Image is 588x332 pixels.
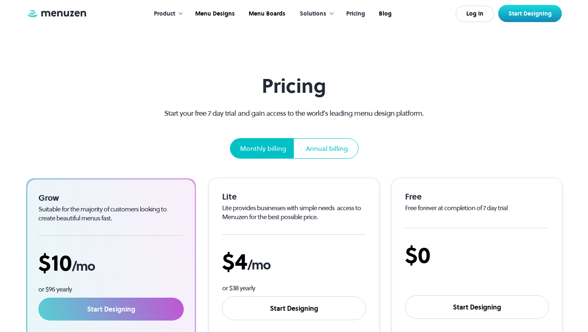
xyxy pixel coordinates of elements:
span: /mo [247,256,270,274]
a: Blog [371,1,398,27]
div: $ [38,249,184,276]
a: Log In [456,6,494,22]
div: Product [146,1,187,27]
div: $0 [405,241,549,269]
h1: Pricing [150,74,439,98]
div: Lite [222,191,366,202]
a: Start Designing [222,296,366,320]
div: Lite provides businesses with simple needs access to Menuzen for the best possible price. [222,204,366,221]
span: 4 [235,246,247,277]
span: 10 [51,247,72,278]
div: Suitable for the majority of customers looking to create beautiful menus fast. [38,205,184,222]
div: Free forever at completion of 7 day trial [405,204,549,213]
p: Start your free 7 day trial and gain access to the world’s leading menu design platform. [150,108,439,119]
div: Annual billing [306,144,348,153]
a: Start Designing [498,5,562,22]
a: Pricing [339,1,371,27]
div: Grow [38,193,184,203]
a: Menu Designs [187,1,241,27]
div: Monthly billing [240,144,286,153]
div: Solutions [292,1,339,27]
a: Menu Boards [241,1,292,27]
div: Solutions [300,9,326,18]
div: $ [222,248,366,275]
div: Free [405,191,549,202]
div: or $96 yearly [38,285,184,294]
a: Start Designing [405,295,549,319]
div: Product [154,9,175,18]
span: /mo [72,257,95,275]
a: Start Designing [38,298,184,321]
div: or $38 yearly [222,284,366,293]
